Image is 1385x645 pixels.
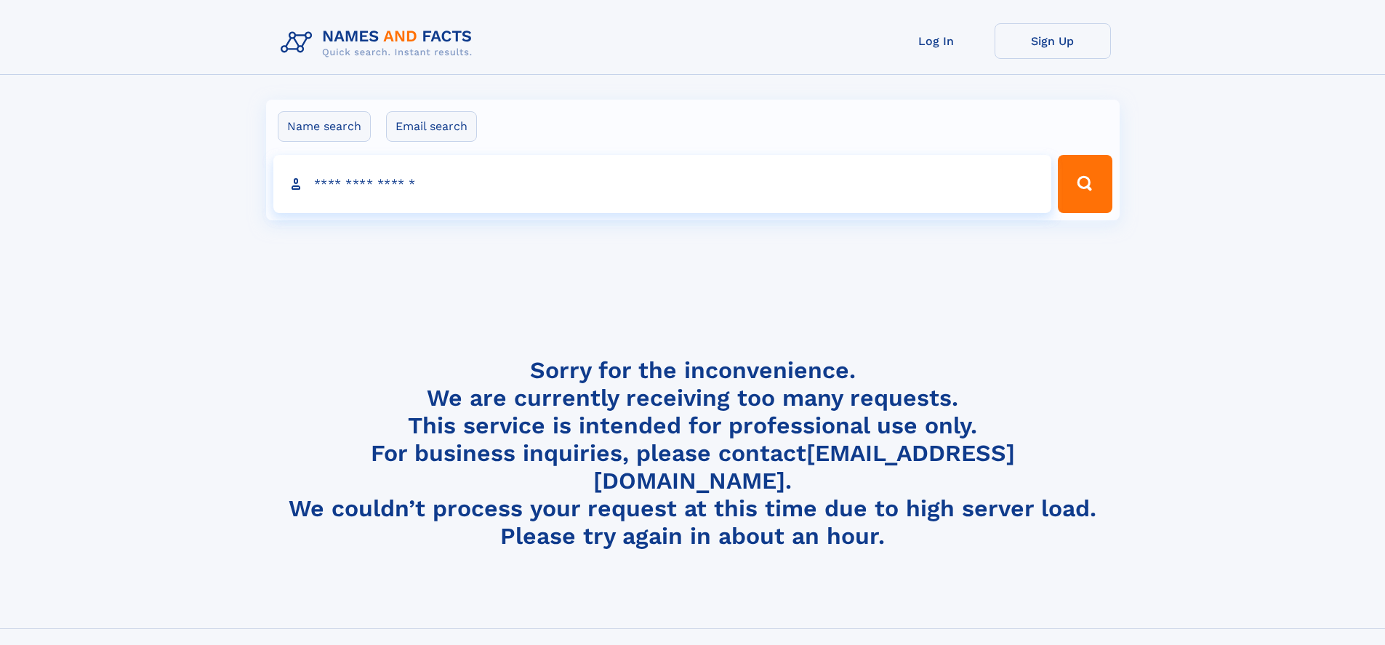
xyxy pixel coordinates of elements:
[278,111,371,142] label: Name search
[995,23,1111,59] a: Sign Up
[593,439,1015,494] a: [EMAIL_ADDRESS][DOMAIN_NAME]
[1058,155,1112,213] button: Search Button
[878,23,995,59] a: Log In
[275,356,1111,550] h4: Sorry for the inconvenience. We are currently receiving too many requests. This service is intend...
[273,155,1052,213] input: search input
[386,111,477,142] label: Email search
[275,23,484,63] img: Logo Names and Facts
